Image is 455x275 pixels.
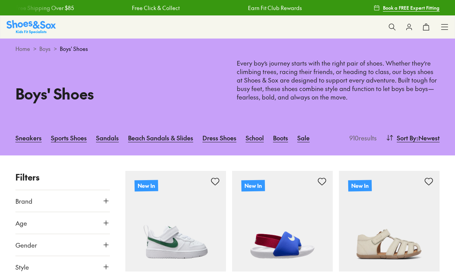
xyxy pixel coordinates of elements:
[348,180,372,191] p: New In
[297,129,310,146] a: Sale
[15,45,440,53] div: > >
[60,45,88,53] span: Boys' Shoes
[135,180,158,191] p: New In
[15,190,110,212] button: Brand
[131,4,179,12] a: Free Click & Collect
[125,171,226,272] a: New In
[51,129,87,146] a: Sports Shoes
[248,4,302,12] a: Earn Fit Club Rewards
[7,20,56,34] a: Shoes & Sox
[96,129,119,146] a: Sandals
[416,133,440,142] span: : Newest
[39,45,51,53] a: Boys
[15,4,73,12] a: Free Shipping Over $85
[232,171,333,272] a: New In
[202,129,236,146] a: Dress Shoes
[237,59,440,101] p: Every boy’s journey starts with the right pair of shoes. Whether they’re climbing trees, racing t...
[15,129,42,146] a: Sneakers
[241,180,265,191] p: New In
[246,129,264,146] a: School
[15,45,30,53] a: Home
[128,129,193,146] a: Beach Sandals & Slides
[383,4,440,11] span: Book a FREE Expert Fitting
[15,171,110,184] p: Filters
[374,1,440,15] a: Book a FREE Expert Fitting
[15,262,29,272] span: Style
[15,234,110,256] button: Gender
[339,171,440,272] a: New In
[386,129,440,146] button: Sort By:Newest
[397,133,416,142] span: Sort By
[15,212,110,234] button: Age
[15,218,27,228] span: Age
[15,196,32,206] span: Brand
[7,20,56,34] img: SNS_Logo_Responsive.svg
[15,240,37,250] span: Gender
[346,133,377,142] p: 910 results
[273,129,288,146] a: Boots
[15,83,218,105] h1: Boys' Shoes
